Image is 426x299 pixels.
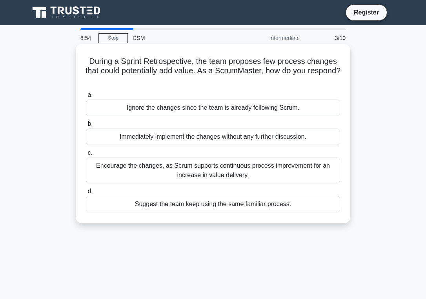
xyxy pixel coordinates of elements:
span: b. [87,120,93,127]
div: Suggest the team keep using the same familiar process. [86,196,340,212]
span: d. [87,188,93,194]
div: CSM [128,30,236,46]
span: a. [87,91,93,98]
div: Immediately implement the changes without any further discussion. [86,129,340,145]
div: 8:54 [76,30,98,46]
div: Encourage the changes, as Scrum supports continuous process improvement for an increase in value ... [86,158,340,183]
h5: During a Sprint Retrospective, the team proposes few process changes that could potentially add v... [85,56,341,85]
div: 3/10 [304,30,350,46]
div: Intermediate [236,30,304,46]
span: c. [87,149,92,156]
a: Register [349,7,384,17]
a: Stop [98,33,128,43]
div: Ignore the changes since the team is already following Scrum. [86,100,340,116]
